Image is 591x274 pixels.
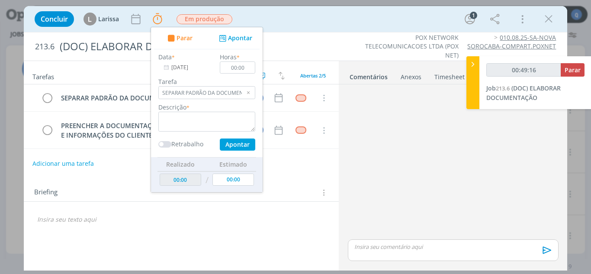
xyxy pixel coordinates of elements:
[98,16,119,22] span: Larissa
[300,72,326,79] span: Abertas 2/5
[171,139,203,148] label: Retrabalho
[365,33,459,59] a: POX NETWORK TELECOMUNICACOES LTDA (POX NET)
[349,69,388,81] a: Comentários
[203,171,210,189] td: /
[35,11,74,27] button: Concluir
[58,120,245,141] div: PREENCHER A DOCUMENTAÇÃO DE ACORDO COM DWG E INFORMAÇÕES DO CLIENTE
[157,157,203,171] th: Realizado
[32,71,54,81] span: Tarefas
[496,84,510,92] span: 213.6
[463,12,477,26] button: 1
[34,187,58,198] span: Briefing
[32,156,94,171] button: Adicionar uma tarefa
[467,33,556,50] a: 010.08.25-SA-NOVA SOROCABA-COMPART.POXNET
[220,139,255,151] button: Apontar
[35,42,55,52] span: 213.6
[486,84,561,102] span: (DOC) ELABORAR DOCUMENTAÇÃO
[470,12,477,19] div: 1
[84,13,96,26] div: L
[177,14,232,24] span: Em produção
[165,34,193,43] button: Parar
[176,14,233,25] button: Em produção
[41,16,68,23] span: Concluir
[486,84,561,102] a: Job213.6(DOC) ELABORAR DOCUMENTAÇÃO
[401,73,421,81] div: Anexos
[561,63,585,77] button: Parar
[176,35,192,41] span: Parar
[158,77,255,86] label: Tarefa
[24,6,568,271] div: dialog
[84,13,119,26] button: LLarissa
[58,93,245,103] div: SEPARAR PADRÃO DA DOCUMENTAÇÃO
[158,103,186,112] label: Descrição
[56,36,335,57] div: (DOC) ELABORAR DOCUMENTAÇÃO
[158,52,172,61] label: Data
[158,61,212,74] input: Data
[434,69,465,81] a: Timesheet
[565,66,581,74] span: Parar
[220,52,237,61] label: Horas
[279,72,285,80] img: arrow-down-up.svg
[210,157,256,171] th: Estimado
[217,34,253,43] button: Apontar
